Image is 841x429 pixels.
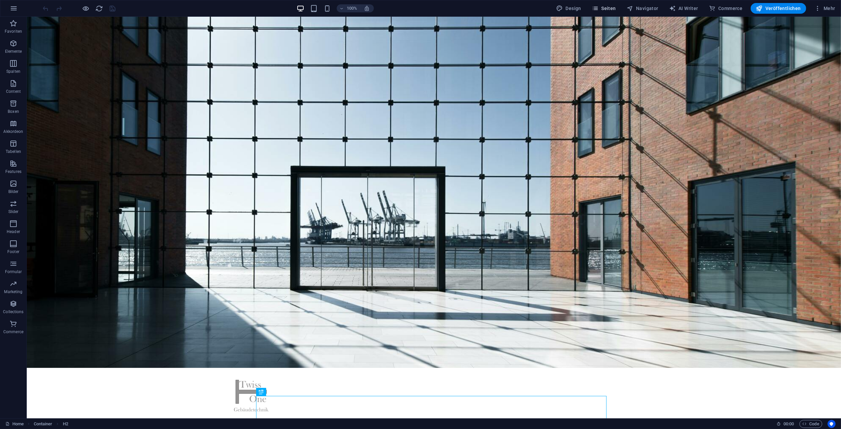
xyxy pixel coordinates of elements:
[556,5,581,12] span: Design
[364,5,370,11] i: Bei Größenänderung Zoomstufe automatisch an das gewählte Gerät anpassen.
[756,5,801,12] span: Veröffentlichen
[96,5,103,12] i: Seite neu laden
[4,289,22,294] p: Marketing
[828,420,836,428] button: Usercentrics
[34,420,52,428] span: Klick zum Auswählen. Doppelklick zum Bearbeiten
[5,169,21,174] p: Features
[709,5,743,12] span: Commerce
[627,5,658,12] span: Navigator
[592,5,616,12] span: Seiten
[337,4,360,12] button: 100%
[706,3,745,14] button: Commerce
[3,329,23,335] p: Commerce
[8,189,19,194] p: Bilder
[347,4,357,12] h6: 100%
[6,69,20,74] p: Spalten
[776,420,794,428] h6: Session-Zeit
[803,420,819,428] span: Code
[666,3,701,14] button: AI Writer
[8,109,19,114] p: Boxen
[82,4,90,12] button: Klicke hier, um den Vorschau-Modus zu verlassen
[669,5,698,12] span: AI Writer
[800,420,822,428] button: Code
[7,229,20,234] p: Header
[788,421,789,426] span: :
[8,209,19,214] p: Slider
[3,309,23,314] p: Collections
[7,249,19,254] p: Footer
[6,149,21,154] p: Tabellen
[814,5,835,12] span: Mehr
[5,49,22,54] p: Elemente
[5,29,22,34] p: Favoriten
[63,420,68,428] span: Klick zum Auswählen. Doppelklick zum Bearbeiten
[3,129,23,134] p: Akkordeon
[553,3,584,14] button: Design
[624,3,661,14] button: Navigator
[783,420,794,428] span: 00 00
[553,3,584,14] div: Design (Strg+Alt+Y)
[5,269,22,274] p: Formular
[5,420,24,428] a: Klick, um Auswahl aufzuheben. Doppelklick öffnet Seitenverwaltung
[34,420,68,428] nav: breadcrumb
[589,3,619,14] button: Seiten
[751,3,806,14] button: Veröffentlichen
[812,3,838,14] button: Mehr
[95,4,103,12] button: reload
[6,89,21,94] p: Content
